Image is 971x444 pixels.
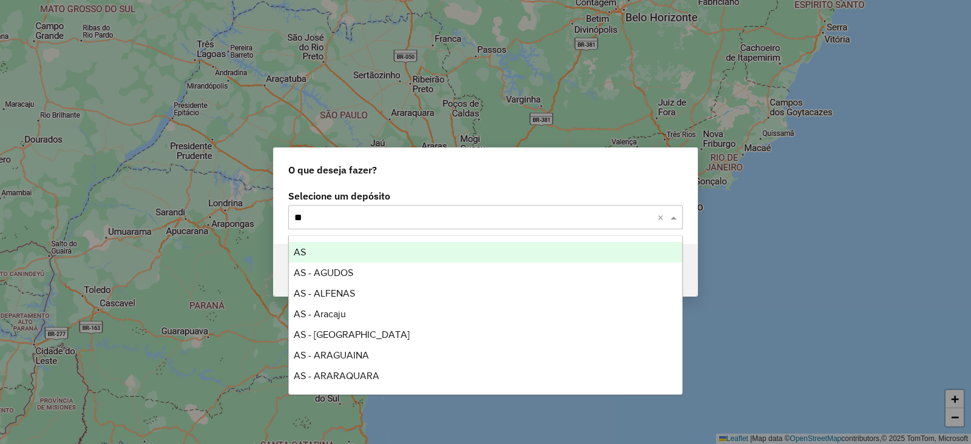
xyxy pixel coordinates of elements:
[294,288,355,298] span: AS - ALFENAS
[294,350,369,360] span: AS - ARAGUAINA
[657,210,668,224] span: Clear all
[294,371,379,381] span: AS - ARARAQUARA
[294,247,306,257] span: AS
[288,235,683,395] ng-dropdown-panel: Options list
[288,163,377,177] span: O que deseja fazer?
[294,329,410,340] span: AS - [GEOGRAPHIC_DATA]
[288,189,683,203] label: Selecione um depósito
[294,309,346,319] span: AS - Aracaju
[294,267,353,278] span: AS - AGUDOS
